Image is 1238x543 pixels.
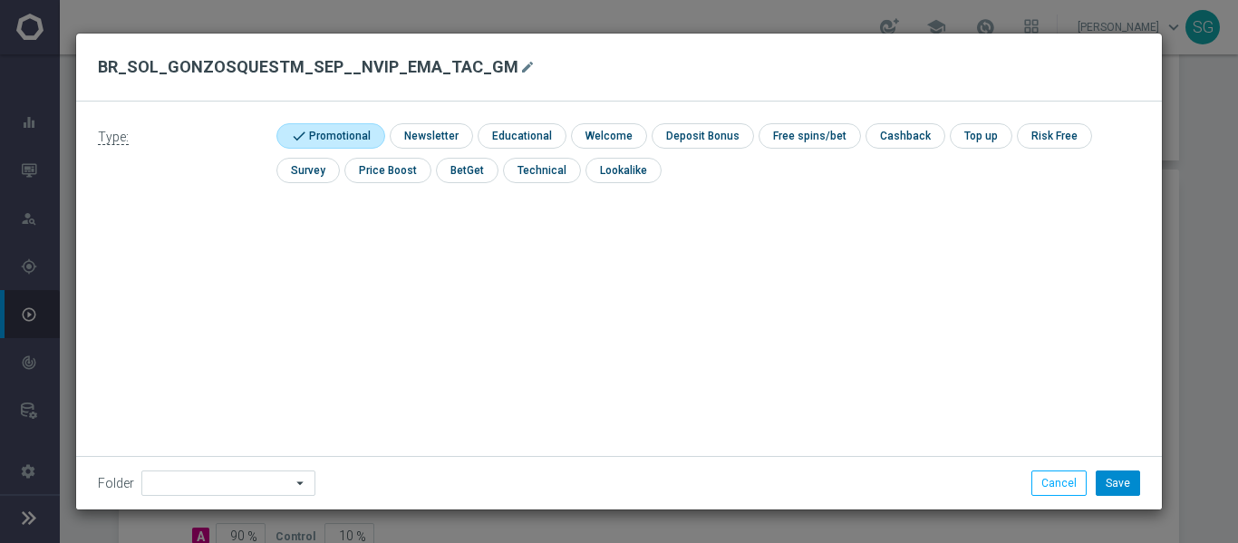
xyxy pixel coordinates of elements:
[1031,470,1087,496] button: Cancel
[518,56,541,78] button: mode_edit
[98,56,518,78] h2: BR_SOL_GONZOSQUESTM_SEP__NVIP_EMA_TAC_GM
[292,471,310,495] i: arrow_drop_down
[1096,470,1140,496] button: Save
[98,130,129,145] span: Type:
[520,60,535,74] i: mode_edit
[98,476,134,491] label: Folder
